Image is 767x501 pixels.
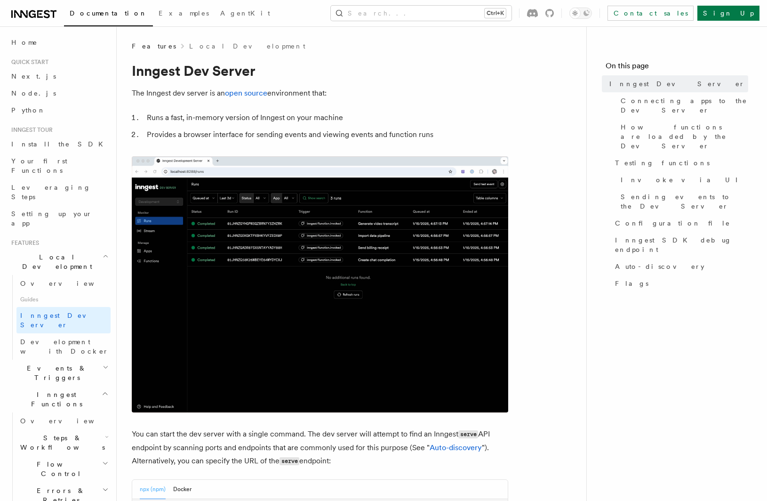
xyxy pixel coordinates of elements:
[8,179,111,205] a: Leveraging Steps
[8,153,111,179] a: Your first Functions
[16,275,111,292] a: Overview
[132,62,508,79] h1: Inngest Dev Server
[132,87,508,100] p: The Inngest dev server is an environment that:
[606,75,748,92] a: Inngest Dev Server
[225,89,267,97] a: open source
[458,430,478,438] code: serve
[132,41,176,51] span: Features
[621,122,748,151] span: How functions are loaded by the Dev Server
[331,6,511,21] button: Search...Ctrl+K
[159,9,209,17] span: Examples
[140,480,166,499] button: npx (npm)
[16,292,111,307] span: Guides
[8,126,53,134] span: Inngest tour
[70,9,147,17] span: Documentation
[16,333,111,360] a: Development with Docker
[153,3,215,25] a: Examples
[8,275,111,360] div: Local Development
[280,457,299,465] code: serve
[16,456,111,482] button: Flow Control
[621,175,746,185] span: Invoke via UI
[615,218,730,228] span: Configuration file
[8,249,111,275] button: Local Development
[8,364,103,382] span: Events & Triggers
[16,429,111,456] button: Steps & Workflows
[8,34,111,51] a: Home
[615,279,648,288] span: Flags
[220,9,270,17] span: AgentKit
[611,275,748,292] a: Flags
[132,156,508,412] img: Dev Server Demo
[16,433,105,452] span: Steps & Workflows
[607,6,694,21] a: Contact sales
[609,79,745,89] span: Inngest Dev Server
[11,210,92,227] span: Setting up your app
[11,106,46,114] span: Python
[8,239,39,247] span: Features
[611,154,748,171] a: Testing functions
[615,158,710,168] span: Testing functions
[20,417,117,425] span: Overview
[606,60,748,75] h4: On this page
[8,386,111,412] button: Inngest Functions
[11,89,56,97] span: Node.js
[20,338,109,355] span: Development with Docker
[615,262,704,271] span: Auto-discovery
[8,390,102,409] span: Inngest Functions
[16,412,111,429] a: Overview
[11,157,67,174] span: Your first Functions
[617,171,748,188] a: Invoke via UI
[16,307,111,333] a: Inngest Dev Server
[617,119,748,154] a: How functions are loaded by the Dev Server
[173,480,192,499] button: Docker
[611,232,748,258] a: Inngest SDK debug endpoint
[430,443,482,452] a: Auto-discovery
[617,92,748,119] a: Connecting apps to the Dev Server
[215,3,276,25] a: AgentKit
[8,360,111,386] button: Events & Triggers
[611,258,748,275] a: Auto-discovery
[569,8,592,19] button: Toggle dark mode
[611,215,748,232] a: Configuration file
[144,128,508,141] li: Provides a browser interface for sending events and viewing events and function runs
[132,428,508,468] p: You can start the dev server with a single command. The dev server will attempt to find an Innges...
[189,41,305,51] a: Local Development
[8,205,111,232] a: Setting up your app
[697,6,759,21] a: Sign Up
[11,73,56,80] span: Next.js
[8,252,103,271] span: Local Development
[621,96,748,115] span: Connecting apps to the Dev Server
[8,68,111,85] a: Next.js
[16,460,102,478] span: Flow Control
[11,184,91,201] span: Leveraging Steps
[20,280,117,287] span: Overview
[617,188,748,215] a: Sending events to the Dev Server
[8,58,48,66] span: Quick start
[8,136,111,153] a: Install the SDK
[11,38,38,47] span: Home
[621,192,748,211] span: Sending events to the Dev Server
[64,3,153,26] a: Documentation
[485,8,506,18] kbd: Ctrl+K
[20,312,101,329] span: Inngest Dev Server
[11,140,109,148] span: Install the SDK
[8,85,111,102] a: Node.js
[615,235,748,254] span: Inngest SDK debug endpoint
[144,111,508,124] li: Runs a fast, in-memory version of Inngest on your machine
[8,102,111,119] a: Python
